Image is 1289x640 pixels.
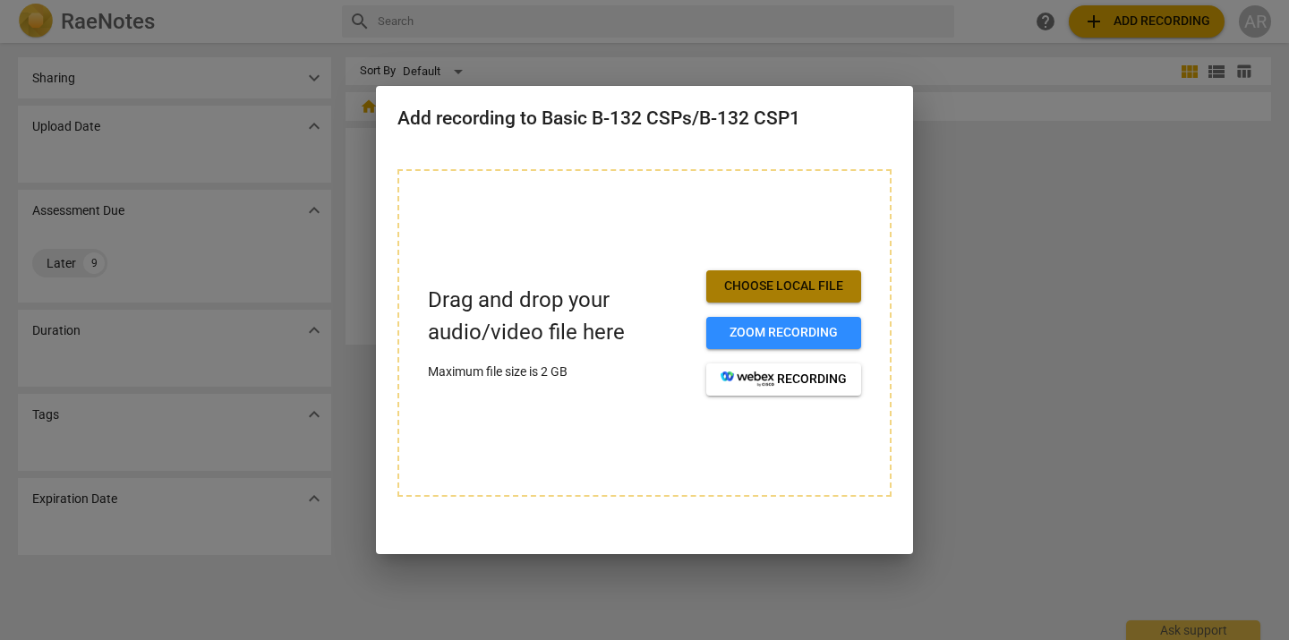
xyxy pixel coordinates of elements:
[428,363,692,381] p: Maximum file size is 2 GB
[721,277,847,295] span: Choose local file
[721,324,847,342] span: Zoom recording
[706,363,861,396] button: recording
[721,371,847,388] span: recording
[397,107,892,130] h2: Add recording to Basic B-132 CSPs/B-132 CSP1
[706,270,861,303] button: Choose local file
[428,285,692,347] p: Drag and drop your audio/video file here
[706,317,861,349] button: Zoom recording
